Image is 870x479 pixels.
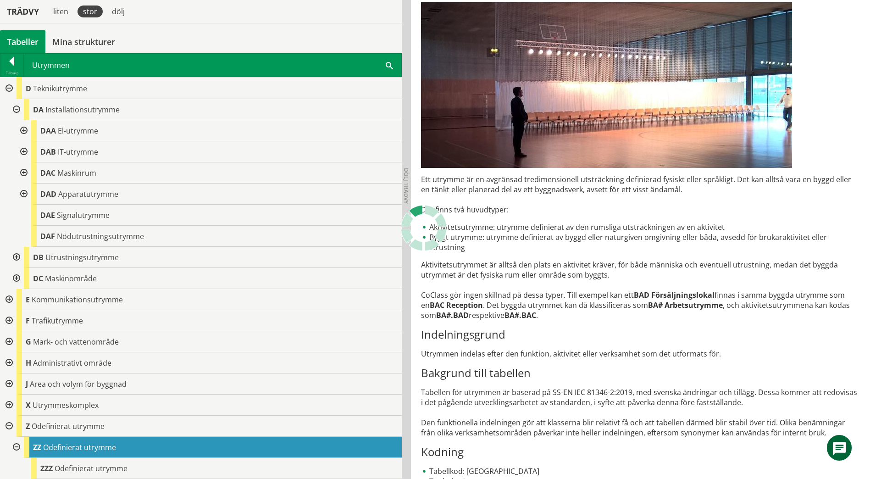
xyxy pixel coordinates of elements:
[33,337,119,347] span: Mark- och vattenområde
[40,147,56,157] span: DAB
[26,295,30,305] span: E
[33,358,111,368] span: Administrativt område
[32,295,123,305] span: Kommunikationsutrymme
[33,105,44,115] span: DA
[58,147,98,157] span: IT-utrymme
[421,445,860,459] h3: Kodning
[26,337,31,347] span: G
[648,300,723,310] strong: BA# Arbetsutrymme
[30,379,127,389] span: Area och volym för byggnad
[57,231,144,241] span: Nödutrustningsutrymme
[26,379,28,389] span: J
[402,168,410,204] span: Dölj trädvy
[421,2,792,168] img: utrymme.jpg
[421,232,860,252] li: Byggt utrymme: utrymme definierat av byggd eller naturgiven omgivning eller båda, avsedd för bruk...
[40,189,56,199] span: DAD
[48,6,74,17] div: liten
[504,310,536,320] strong: BA#.BAC
[26,400,31,410] span: X
[45,30,122,53] a: Mina strukturer
[436,310,469,320] strong: BA#.BAD
[106,6,130,17] div: dölj
[0,69,23,77] div: Tillbaka
[57,168,96,178] span: Maskinrum
[634,290,715,300] strong: BAD Försäljningslokal
[24,54,401,77] div: Utrymmen
[421,222,860,232] li: Aktivitetsutrymme: utrymme definierat av den rumsliga utsträckningen av en aktivitet
[33,252,44,262] span: DB
[40,210,55,220] span: DAE
[421,466,860,476] li: Tabellkod: [GEOGRAPHIC_DATA]
[26,358,31,368] span: H
[26,84,31,94] span: D
[58,126,98,136] span: El-utrymme
[58,189,118,199] span: Apparatutrymme
[40,168,55,178] span: DAC
[57,210,110,220] span: Signalutrymme
[55,463,127,473] span: Odefinierat utrymme
[421,366,860,380] h3: Bakgrund till tabellen
[32,316,83,326] span: Trafikutrymme
[33,84,87,94] span: Teknikutrymme
[40,126,56,136] span: DAA
[421,328,860,341] h3: Indelningsgrund
[45,105,120,115] span: Installationsutrymme
[33,273,43,284] span: DC
[386,60,393,70] span: Sök i tabellen
[26,421,30,431] span: Z
[78,6,103,17] div: stor
[26,316,30,326] span: F
[43,442,116,452] span: Odefinierat utrymme
[40,463,53,473] span: ZZZ
[2,6,44,17] div: Trädvy
[32,421,105,431] span: Odefinierat utrymme
[33,400,99,410] span: Utrymmeskomplex
[401,205,447,251] img: Laddar
[40,231,55,241] span: DAF
[33,442,41,452] span: ZZ
[430,300,483,310] strong: BAC Reception
[45,252,119,262] span: Utrustningsutrymme
[45,273,97,284] span: Maskinområde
